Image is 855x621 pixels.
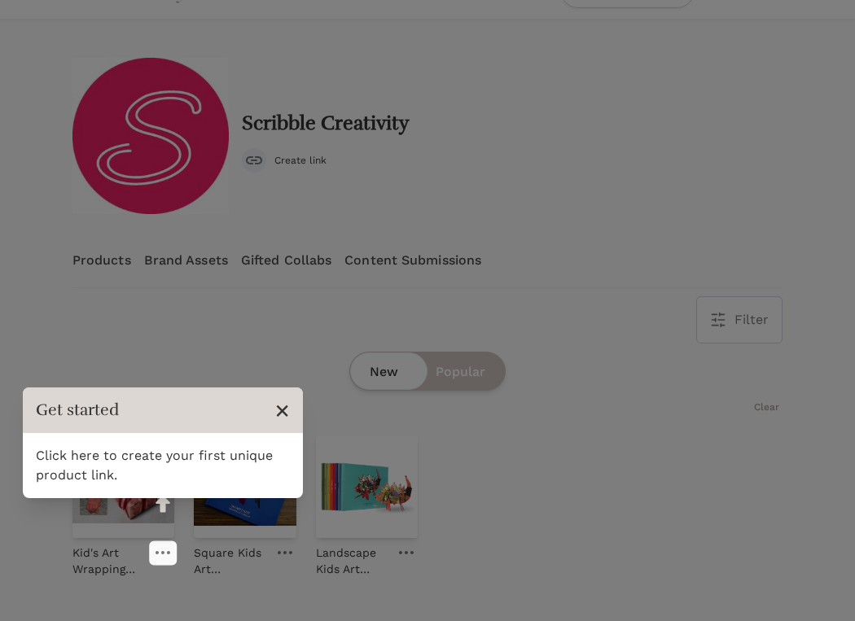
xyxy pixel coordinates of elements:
[242,112,410,135] h2: Scribble Creativity
[697,297,782,343] button: Filter
[72,544,145,577] p: Kid's Art Wrapping Paper
[436,362,485,382] span: Popular
[344,234,481,287] a: Content Submissions
[72,58,229,214] img: 89eb793a1514e29cf14a05db6ef2d253.jpg
[23,433,303,498] div: Click here to create your first unique product link.
[194,538,266,577] a: Square Kids Art Hardcover Photo Book
[751,397,783,417] button: Clear
[370,362,398,382] span: New
[316,436,418,538] img: Landscape Kids Art Hardcover Photo Book
[241,234,331,287] a: Gifted Collabs
[72,234,131,287] a: Products
[144,234,228,287] a: Brand Assets
[242,148,327,173] button: Create link
[316,544,388,577] p: Landscape Kids Art Hardcover Photo Book
[72,538,145,577] a: Kid's Art Wrapping Paper
[274,395,290,426] span: ×
[274,154,327,167] span: Create link
[734,310,769,330] span: Filter
[36,399,266,422] h3: Get started
[274,394,290,426] button: Close Tour
[316,538,388,577] a: Landscape Kids Art Hardcover Photo Book
[194,544,266,577] p: Square Kids Art Hardcover Photo Book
